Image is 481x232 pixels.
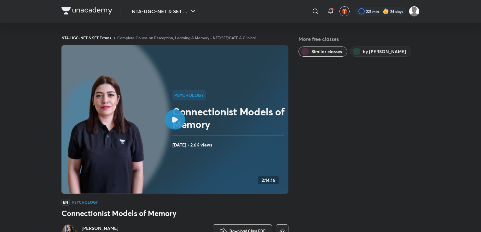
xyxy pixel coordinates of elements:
a: NTA-UGC-NET & SET Exams [61,35,111,40]
span: by Hafsa Malik [363,48,406,55]
button: avatar [339,6,350,16]
button: NTA-UGC-NET & SET ... [128,5,201,18]
a: [PERSON_NAME] [82,225,126,231]
h2: Connectionist Models of Memory [172,105,286,130]
span: Similar classes [311,48,342,55]
a: Complete Course on Perception, Learning & Memory - NET/SET/GATE & Clinical [117,35,256,40]
img: Company Logo [61,7,112,14]
h3: Connectionist Models of Memory [61,208,288,218]
img: streak [383,8,389,14]
button: by Hafsa Malik [350,47,411,57]
button: Similar classes [298,47,347,57]
img: avatar [342,8,347,14]
h4: [DATE] • 2.6K views [172,141,286,149]
h5: More free classes [298,35,420,43]
span: EN [61,199,70,206]
img: Atia khan [409,6,420,17]
a: Company Logo [61,7,112,16]
h4: Psychology [72,200,98,204]
h4: 2:14:16 [262,178,275,183]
